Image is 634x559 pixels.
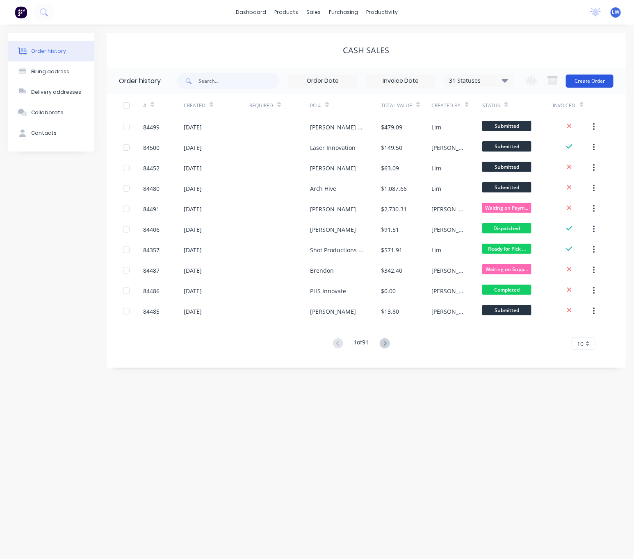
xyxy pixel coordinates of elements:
span: Waiting on Paym... [482,203,531,213]
div: 84406 [143,225,160,234]
span: Submitted [482,141,531,152]
div: Created By [432,94,482,117]
div: [DATE] [184,123,202,131]
div: [PERSON_NAME] [432,205,466,213]
span: Ready for Pick ... [482,244,531,254]
span: 10 [577,339,584,348]
div: [DATE] [184,225,202,234]
button: Create Order [566,75,613,88]
div: [DATE] [184,266,202,275]
div: $479.09 [381,123,402,131]
div: Cash Sales [343,45,390,55]
div: $63.09 [381,164,399,172]
div: [PERSON_NAME] Works [310,123,365,131]
div: $342.40 [381,266,402,275]
span: Submitted [482,121,531,131]
div: Order history [31,48,66,55]
div: purchasing [325,6,363,18]
span: LW [612,9,620,16]
div: Brendon [310,266,334,275]
div: 84491 [143,205,160,213]
div: PO # [310,94,381,117]
button: Collaborate [8,102,94,123]
div: Delivery addresses [31,88,81,96]
input: Order Date [288,75,357,87]
span: Submitted [482,182,531,192]
button: Billing address [8,61,94,82]
button: Order history [8,41,94,61]
div: Order history [119,76,161,86]
div: [DATE] [184,246,202,254]
div: $0.00 [381,287,396,295]
div: [DATE] [184,184,202,193]
div: Created [184,94,249,117]
div: 84500 [143,143,160,152]
div: [DATE] [184,143,202,152]
div: Lim [432,184,442,193]
div: Contacts [31,129,57,137]
div: PO # [310,102,321,109]
div: Lim [432,164,442,172]
div: [DATE] [184,287,202,295]
div: Created [184,102,205,109]
div: [PERSON_NAME] [432,307,466,316]
div: Lim [432,246,442,254]
div: Lim [432,123,442,131]
div: $1,087.66 [381,184,407,193]
div: $13.80 [381,307,399,316]
div: 31 Statuses [444,76,513,85]
button: Contacts [8,123,94,143]
div: # [143,94,184,117]
div: [DATE] [184,205,202,213]
div: 84499 [143,123,160,131]
div: # [143,102,146,109]
div: 84485 [143,307,160,316]
a: dashboard [232,6,271,18]
div: Collaborate [31,109,64,116]
div: [PERSON_NAME] [310,225,356,234]
span: Submitted [482,305,531,315]
div: $2,730.31 [381,205,407,213]
div: [PERSON_NAME] [310,164,356,172]
div: [DATE] [184,164,202,172]
div: [PERSON_NAME] [432,287,466,295]
div: productivity [363,6,402,18]
button: Delivery addresses [8,82,94,102]
div: 84487 [143,266,160,275]
div: 84480 [143,184,160,193]
span: Submitted [482,162,531,172]
span: Dispatched [482,223,531,233]
div: Status [482,94,553,117]
div: Laser Innovation [310,143,356,152]
span: Waiting on Supp... [482,264,531,274]
input: Invoice Date [366,75,435,87]
div: Status [482,102,500,109]
div: 84357 [143,246,160,254]
div: PHS Innovate [310,287,346,295]
div: sales [303,6,325,18]
div: Invoiced [553,94,594,117]
input: Search... [198,73,280,89]
div: Created By [432,102,461,109]
img: Factory [15,6,27,18]
div: [DATE] [184,307,202,316]
div: 1 of 91 [354,338,369,350]
div: [PERSON_NAME] [310,307,356,316]
div: $571.91 [381,246,402,254]
div: [PERSON_NAME] [432,225,466,234]
div: $91.51 [381,225,399,234]
div: Invoiced [553,102,576,109]
div: [PERSON_NAME] [310,205,356,213]
div: Total Value [381,94,431,117]
div: Shot Productions Ltd [310,246,365,254]
div: 84486 [143,287,160,295]
div: Required [249,94,310,117]
div: Billing address [31,68,69,75]
div: 84452 [143,164,160,172]
div: products [271,6,303,18]
div: Required [249,102,273,109]
div: $149.50 [381,143,402,152]
div: Total Value [381,102,412,109]
div: [PERSON_NAME] [432,266,466,275]
div: Arch Hive [310,184,336,193]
